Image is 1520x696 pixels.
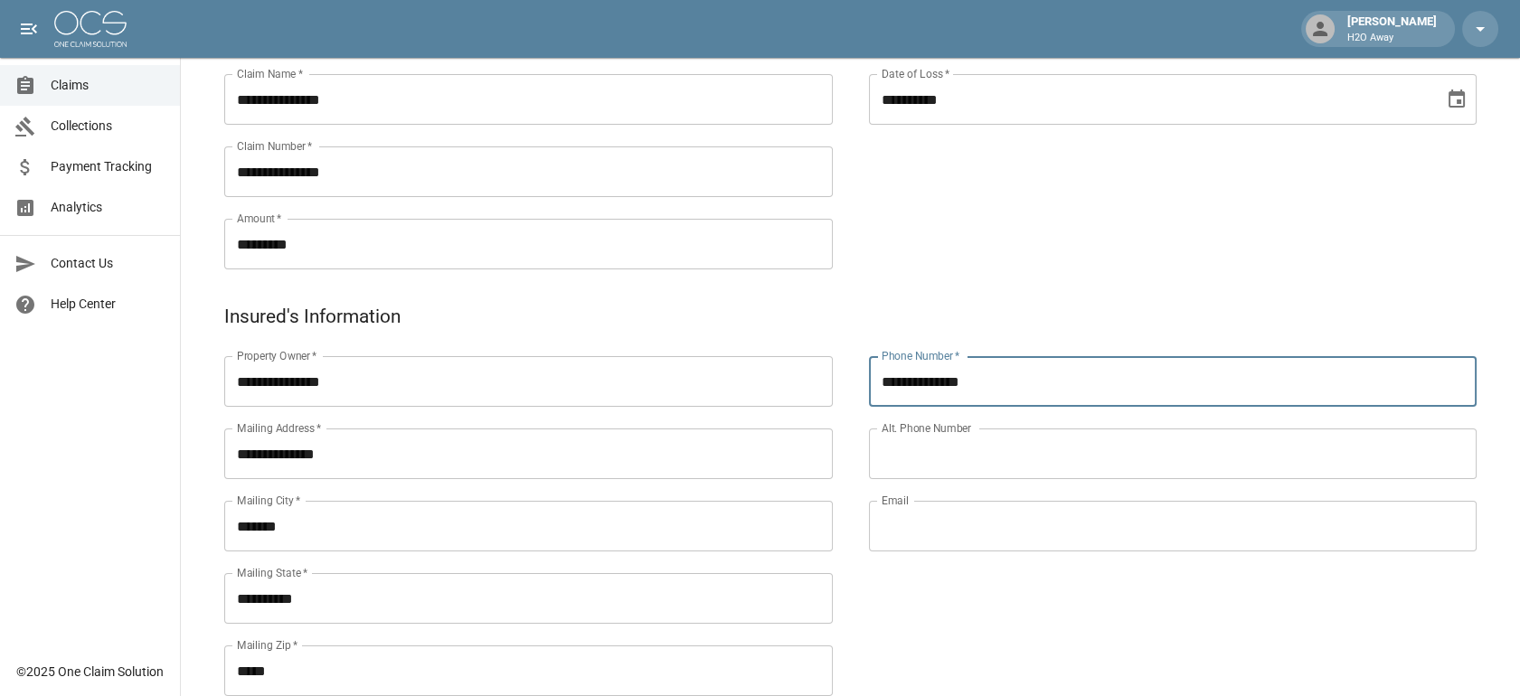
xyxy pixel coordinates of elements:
[51,295,165,314] span: Help Center
[1439,81,1475,118] button: Choose date, selected date is Sep 15, 2025
[51,76,165,95] span: Claims
[11,11,47,47] button: open drawer
[237,66,303,81] label: Claim Name
[237,348,317,363] label: Property Owner
[237,493,301,508] label: Mailing City
[51,117,165,136] span: Collections
[237,637,298,653] label: Mailing Zip
[237,211,282,226] label: Amount
[237,420,321,436] label: Mailing Address
[882,348,959,363] label: Phone Number
[51,157,165,176] span: Payment Tracking
[882,493,909,508] label: Email
[51,254,165,273] span: Contact Us
[51,198,165,217] span: Analytics
[16,663,164,681] div: © 2025 One Claim Solution
[54,11,127,47] img: ocs-logo-white-transparent.png
[882,66,949,81] label: Date of Loss
[1347,31,1437,46] p: H2O Away
[237,565,307,580] label: Mailing State
[1340,13,1444,45] div: [PERSON_NAME]
[882,420,971,436] label: Alt. Phone Number
[237,138,312,154] label: Claim Number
